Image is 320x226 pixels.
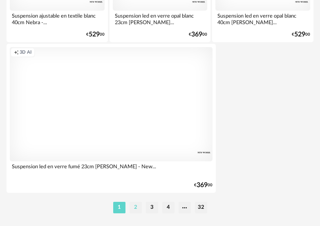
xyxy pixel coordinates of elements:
[194,183,213,188] div: € 00
[162,202,175,213] li: 4
[195,202,207,213] li: 32
[10,161,213,178] div: Suspension led en verre fumé 23cm [PERSON_NAME] - New...
[7,44,216,193] a: Creation icon 3D AI Suspension led en verre fumé 23cm [PERSON_NAME] - New... €36900
[189,32,207,37] div: € 00
[294,32,305,37] span: 529
[86,32,105,37] div: € 00
[215,11,310,27] div: Suspension led en verre opal blanc 40cm [PERSON_NAME]...
[130,202,142,213] li: 2
[113,11,208,27] div: Suspension led en verre opal blanc 23cm [PERSON_NAME]...
[10,11,105,27] div: Suspension ajustable en textile blanc 40cm Nebra -...
[146,202,158,213] li: 3
[197,183,208,188] span: 369
[89,32,100,37] span: 529
[191,32,202,37] span: 369
[20,50,31,56] span: 3D AI
[292,32,310,37] div: € 00
[14,50,19,56] span: Creation icon
[113,202,125,213] li: 1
